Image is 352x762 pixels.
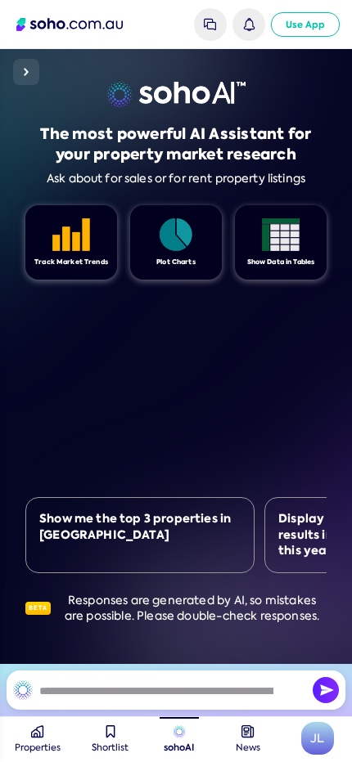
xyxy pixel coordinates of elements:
[25,593,327,625] div: Responses are generated by AI, so mistakes are possible. Please double-check responses.
[173,725,186,738] img: sohoAI logo
[160,725,199,754] a: sohoAI
[92,738,129,753] span: Shortlist
[232,8,265,41] a: Notifications
[194,8,227,41] a: Messages
[16,18,123,31] img: Soho Logo
[15,738,61,753] span: Properties
[15,725,61,753] a: Properties
[52,218,90,251] img: Feature 1 icon
[39,511,241,543] div: Show me the top 3 properties in [GEOGRAPHIC_DATA]
[34,258,108,267] div: Track Market Trends
[156,258,196,267] div: Plot Charts
[241,725,255,738] img: news-nav icon
[313,677,339,703] button: Send
[301,722,334,755] span: Avatar of Jonathan Lui
[298,722,337,755] a: Avatar of Jonathan Lui
[31,725,44,738] img: properties-nav icon
[47,172,305,186] div: Ask about for sales or for rent property listings
[104,725,117,738] img: shortlist-nav icon
[301,722,334,755] span: JL
[247,258,315,267] div: Show Data in Tables
[106,82,246,108] img: sohoai logo
[157,218,195,251] img: Feature 1 icon
[271,12,340,37] button: Use App
[91,725,130,753] a: Shortlist
[13,680,33,700] img: SohoAI logo black
[243,18,255,30] img: bell icon
[25,602,51,615] span: Beta
[262,218,300,251] img: Feature 1 icon
[313,677,339,703] img: Send icon
[25,124,327,165] h1: The most powerful AI Assistant for your property market research
[164,738,194,754] span: sohoAI
[204,18,216,30] img: messages icon
[236,738,260,753] span: News
[228,725,268,753] a: News
[16,62,36,82] img: Sidebar toggle icon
